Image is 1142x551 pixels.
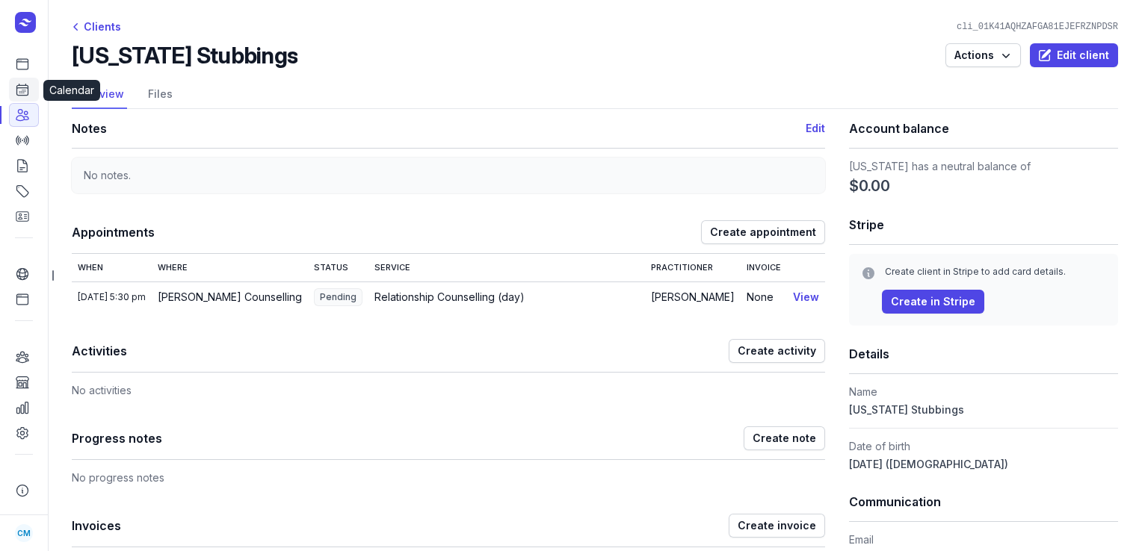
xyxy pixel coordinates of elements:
[849,531,1118,549] dt: Email
[849,403,964,416] span: [US_STATE] Stubbings
[753,429,816,447] span: Create note
[314,288,362,306] span: Pending
[145,81,176,109] a: Files
[849,214,1118,235] h1: Stripe
[741,254,787,281] th: Invoice
[368,281,645,312] td: Relationship Counselling (day)
[72,222,701,243] h1: Appointments
[806,119,825,137] button: Edit
[72,18,121,36] div: Clients
[368,254,645,281] th: Service
[152,254,308,281] th: Where
[849,438,1118,455] dt: Date of birth
[645,281,741,312] td: [PERSON_NAME]
[72,81,1118,109] nav: Tabs
[17,524,31,542] span: CM
[849,175,890,196] span: $0.00
[885,266,1106,278] div: Create client in Stripe to add card details.
[954,46,1012,64] span: Actions
[741,281,787,312] td: None
[793,290,819,303] a: View
[72,118,806,139] h1: Notes
[738,517,816,535] span: Create invoice
[72,460,825,487] div: No progress notes
[72,340,729,361] h1: Activities
[882,290,984,314] button: Create in Stripe
[849,458,1008,470] span: [DATE] ([DEMOGRAPHIC_DATA])
[78,291,146,303] div: [DATE] 5:30 pm
[951,21,1124,33] div: cli_01K41AQHZAFGA81EJEFRZNPDSR
[945,43,1021,67] button: Actions
[849,343,1118,364] h1: Details
[849,491,1118,512] h1: Communication
[72,42,297,69] h2: [US_STATE] Stubbings
[72,373,825,399] div: No activities
[72,515,729,536] h1: Invoices
[72,254,152,281] th: When
[849,383,1118,401] dt: Name
[308,254,368,281] th: Status
[891,293,975,311] span: Create in Stripe
[738,342,816,360] span: Create activity
[1039,46,1109,64] span: Edit client
[72,428,744,449] h1: Progress notes
[43,80,100,101] div: Calendar
[1030,43,1118,67] button: Edit client
[645,254,741,281] th: Practitioner
[849,118,1118,139] h1: Account balance
[849,160,1031,172] span: [US_STATE] has a neutral balance of
[84,169,131,181] span: No notes.
[152,281,308,312] td: [PERSON_NAME] Counselling
[710,223,816,241] span: Create appointment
